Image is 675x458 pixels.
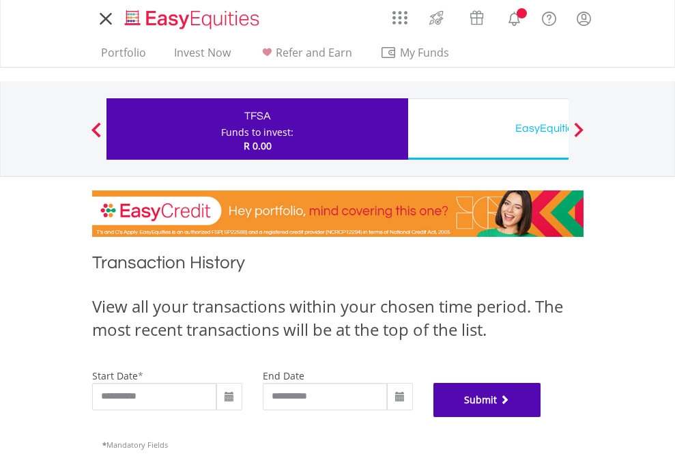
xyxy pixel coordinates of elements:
[119,3,265,31] a: Home page
[465,7,488,29] img: vouchers-v2.svg
[497,3,532,31] a: Notifications
[566,3,601,33] a: My Profile
[169,46,236,67] a: Invest Now
[253,46,358,67] a: Refer and Earn
[532,3,566,31] a: FAQ's and Support
[92,295,584,342] div: View all your transactions within your chosen time period. The most recent transactions will be a...
[263,369,304,382] label: end date
[565,129,592,143] button: Next
[380,44,470,61] span: My Funds
[433,383,541,417] button: Submit
[96,46,152,67] a: Portfolio
[102,440,168,450] span: Mandatory Fields
[92,251,584,281] h1: Transaction History
[276,45,352,60] span: Refer and Earn
[92,190,584,237] img: EasyCredit Promotion Banner
[122,8,265,31] img: EasyEquities_Logo.png
[457,3,497,29] a: Vouchers
[392,10,407,25] img: grid-menu-icon.svg
[425,7,448,29] img: thrive-v2.svg
[384,3,416,25] a: AppsGrid
[244,139,272,152] span: R 0.00
[221,126,293,139] div: Funds to invest:
[115,106,400,126] div: TFSA
[92,369,138,382] label: start date
[83,129,110,143] button: Previous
